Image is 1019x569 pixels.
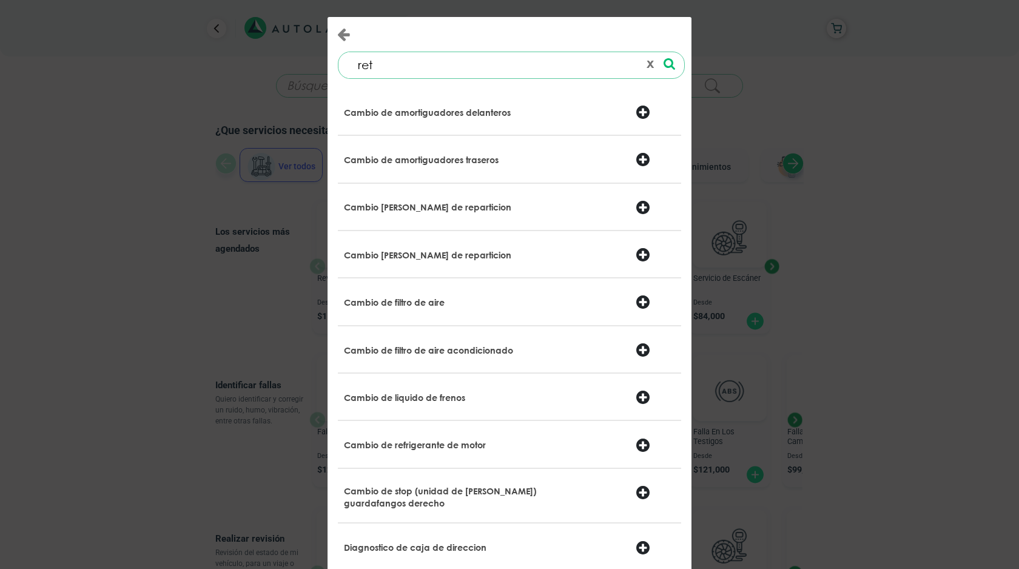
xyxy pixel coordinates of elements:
button: Close [337,27,350,42]
p: Cambio [PERSON_NAME] de reparticion [344,201,511,214]
input: ¿Qué necesita tu vehículo?... [348,52,639,78]
p: Diagnostico de caja de direccion [344,542,486,554]
p: Cambio de amortiguadores traseros [344,154,499,166]
button: x [642,55,659,75]
p: Cambio de refrigerante de motor [344,439,486,451]
p: Cambio de filtro de aire acondicionado [344,345,513,357]
p: Cambio de stop (unidad de [PERSON_NAME]) guardafangos derecho [344,485,559,510]
p: Cambio [PERSON_NAME] de reparticion [344,249,511,261]
p: Cambio de liquido de frenos [344,392,465,404]
p: Cambio de amortiguadores delanteros [344,107,511,119]
p: Cambio de filtro de aire [344,297,445,309]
